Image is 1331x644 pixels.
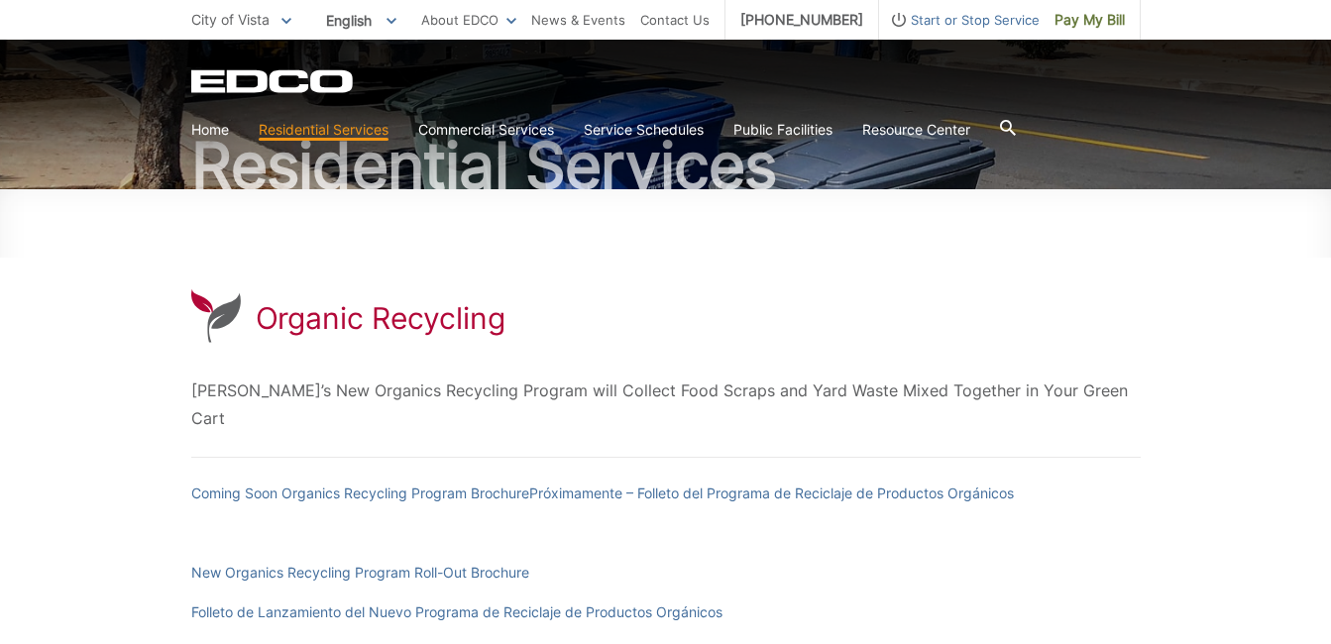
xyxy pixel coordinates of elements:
[529,483,1014,504] a: Próximamente – Folleto del Programa de Reciclaje de Productos Orgánicos
[259,119,388,141] a: Residential Services
[191,376,1141,432] p: [PERSON_NAME]’s New Organics Recycling Program will Collect Food Scraps and Yard Waste Mixed Toge...
[191,601,722,623] a: Folleto de Lanzamiento del Nuevo Programa de Reciclaje de Productos Orgánicos
[191,69,356,93] a: EDCD logo. Return to the homepage.
[1054,9,1125,31] span: Pay My Bill
[256,300,505,336] h1: Organic Recycling
[584,119,704,141] a: Service Schedules
[418,119,554,141] a: Commercial Services
[733,119,832,141] a: Public Facilities
[191,134,1141,197] h2: Residential Services
[421,9,516,31] a: About EDCO
[191,562,529,584] a: New Organics Recycling Program Roll-Out Brochure
[191,483,529,504] a: Coming Soon Organics Recycling Program Brochure
[191,11,270,28] span: City of Vista
[640,9,710,31] a: Contact Us
[311,4,411,37] span: English
[862,119,970,141] a: Resource Center
[531,9,625,31] a: News & Events
[191,119,229,141] a: Home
